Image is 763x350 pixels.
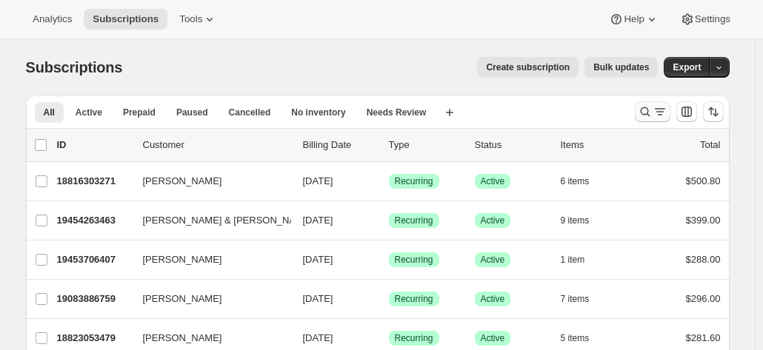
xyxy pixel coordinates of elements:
[229,107,271,118] span: Cancelled
[477,57,579,78] button: Create subscription
[481,332,505,344] span: Active
[561,293,590,305] span: 7 items
[664,57,710,78] button: Export
[703,101,724,122] button: Sort the results
[143,331,222,346] span: [PERSON_NAME]
[635,101,670,122] button: Search and filter results
[134,209,282,232] button: [PERSON_NAME] & [PERSON_NAME]
[93,13,159,25] span: Subscriptions
[395,332,433,344] span: Recurring
[33,13,72,25] span: Analytics
[143,213,313,228] span: [PERSON_NAME] & [PERSON_NAME]
[475,138,549,152] p: Status
[303,332,333,343] span: [DATE]
[695,13,730,25] span: Settings
[123,107,156,118] span: Prepaid
[561,332,590,344] span: 5 items
[303,175,333,186] span: [DATE]
[686,293,721,304] span: $296.00
[143,292,222,306] span: [PERSON_NAME]
[686,175,721,186] span: $500.80
[389,138,463,152] div: Type
[57,174,131,189] p: 18816303271
[700,138,720,152] p: Total
[395,254,433,266] span: Recurring
[303,215,333,226] span: [DATE]
[57,213,131,228] p: 19454263463
[561,249,602,270] button: 1 item
[26,59,123,75] span: Subscriptions
[600,9,667,30] button: Help
[303,138,377,152] p: Billing Date
[676,101,697,122] button: Customize table column order and visibility
[170,9,226,30] button: Tools
[561,138,635,152] div: Items
[395,215,433,226] span: Recurring
[134,326,282,350] button: [PERSON_NAME]
[481,175,505,187] span: Active
[134,287,282,311] button: [PERSON_NAME]
[438,102,462,123] button: Create new view
[561,215,590,226] span: 9 items
[134,169,282,193] button: [PERSON_NAME]
[624,13,644,25] span: Help
[686,254,721,265] span: $288.00
[481,254,505,266] span: Active
[561,175,590,187] span: 6 items
[57,289,721,309] div: 19083886759[PERSON_NAME][DATE]SuccessRecurringSuccessActive7 items$296.00
[179,13,202,25] span: Tools
[57,252,131,267] p: 19453706407
[176,107,208,118] span: Paused
[561,328,606,349] button: 5 items
[561,254,585,266] span: 1 item
[671,9,739,30] button: Settings
[44,107,55,118] span: All
[57,249,721,270] div: 19453706407[PERSON_NAME][DATE]SuccessRecurringSuccessActive1 item$288.00
[561,289,606,309] button: 7 items
[57,292,131,306] p: 19083886759
[57,171,721,192] div: 18816303271[PERSON_NAME][DATE]SuccessRecurringSuccessActive6 items$500.80
[134,248,282,272] button: [PERSON_NAME]
[57,331,131,346] p: 18823053479
[143,174,222,189] span: [PERSON_NAME]
[57,328,721,349] div: 18823053479[PERSON_NAME][DATE]SuccessRecurringSuccessActive5 items$281.60
[57,138,721,152] div: IDCustomerBilling DateTypeStatusItemsTotal
[143,138,291,152] p: Customer
[24,9,81,30] button: Analytics
[395,293,433,305] span: Recurring
[303,254,333,265] span: [DATE]
[303,293,333,304] span: [DATE]
[57,138,131,152] p: ID
[686,215,721,226] span: $399.00
[561,171,606,192] button: 6 items
[481,215,505,226] span: Active
[57,210,721,231] div: 19454263463[PERSON_NAME] & [PERSON_NAME][DATE]SuccessRecurringSuccessActive9 items$399.00
[486,61,570,73] span: Create subscription
[561,210,606,231] button: 9 items
[481,293,505,305] span: Active
[584,57,658,78] button: Bulk updates
[143,252,222,267] span: [PERSON_NAME]
[367,107,427,118] span: Needs Review
[673,61,701,73] span: Export
[593,61,649,73] span: Bulk updates
[291,107,345,118] span: No inventory
[84,9,167,30] button: Subscriptions
[395,175,433,187] span: Recurring
[76,107,102,118] span: Active
[686,332,721,343] span: $281.60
